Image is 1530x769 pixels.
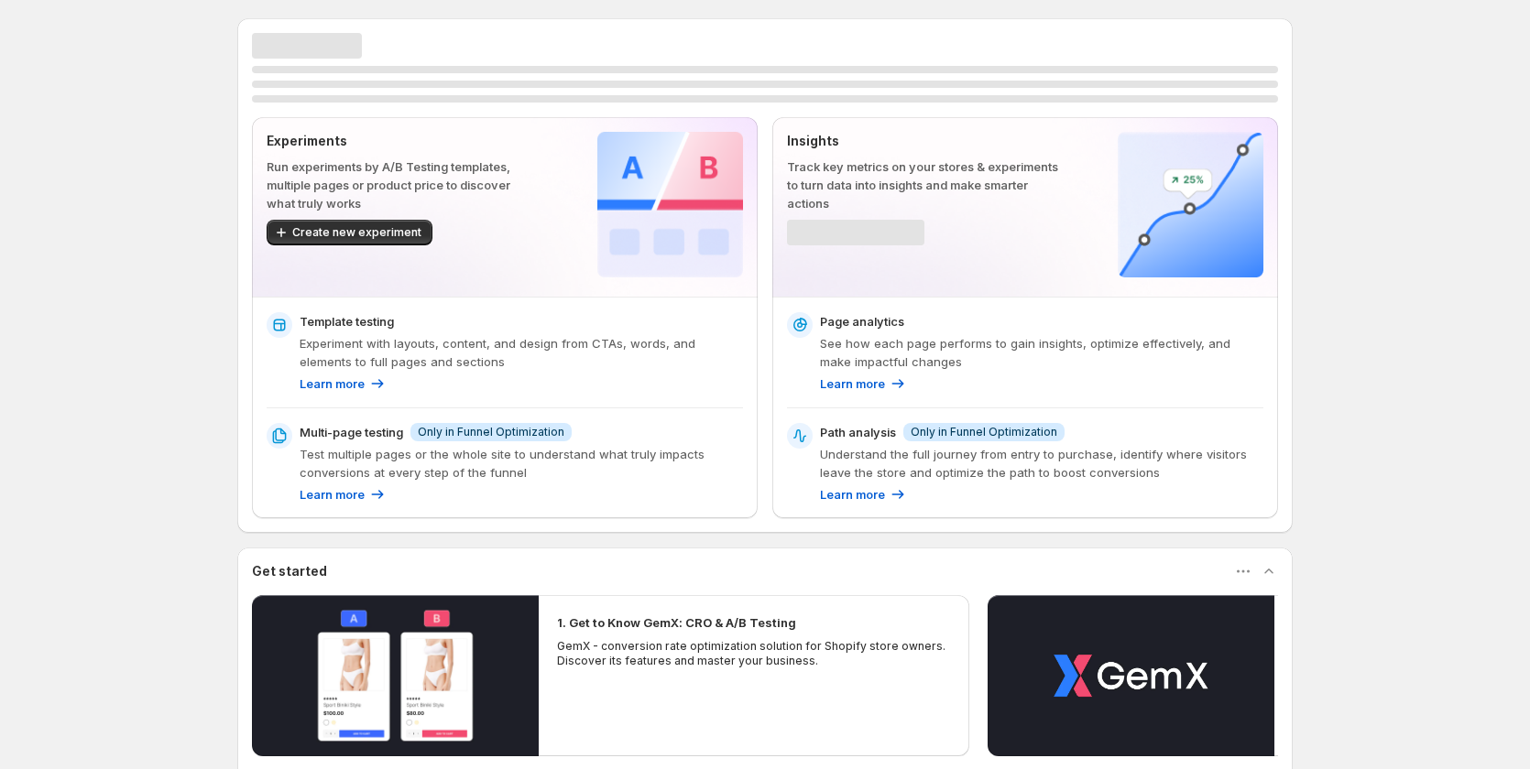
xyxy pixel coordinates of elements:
[1118,132,1263,277] img: Insights
[300,374,365,393] p: Learn more
[820,334,1263,371] p: See how each page performs to gain insights, optimize effectively, and make impactful changes
[820,374,907,393] a: Learn more
[418,425,564,439] span: Only in Funnel Optimization
[820,445,1263,482] p: Understand the full journey from entry to purchase, identify where visitors leave the store and o...
[557,613,796,632] h2: 1. Get to Know GemX: CRO & A/B Testing
[267,132,539,150] p: Experiments
[557,639,951,668] p: GemX - conversion rate optimization solution for Shopify store owners. Discover its features and ...
[300,334,743,371] p: Experiment with layouts, content, and design from CTAs, words, and elements to full pages and sec...
[292,225,421,240] span: Create new experiment
[300,485,387,504] a: Learn more
[267,157,539,212] p: Run experiments by A/B Testing templates, multiple pages or product price to discover what truly ...
[820,485,885,504] p: Learn more
[267,220,432,245] button: Create new experiment
[820,485,907,504] a: Learn more
[252,595,539,756] button: Play video
[787,157,1059,212] p: Track key metrics on your stores & experiments to turn data into insights and make smarter actions
[820,423,896,441] p: Path analysis
[300,423,403,441] p: Multi-page testing
[787,132,1059,150] p: Insights
[300,485,365,504] p: Learn more
[300,374,387,393] a: Learn more
[820,374,885,393] p: Learn more
[988,595,1274,756] button: Play video
[820,312,904,330] p: Page analytics
[252,562,327,580] h3: Get started
[300,445,743,482] p: Test multiple pages or the whole site to understand what truly impacts conversions at every step ...
[300,312,394,330] p: Template testing
[911,425,1057,439] span: Only in Funnel Optimization
[597,132,743,277] img: Experiments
